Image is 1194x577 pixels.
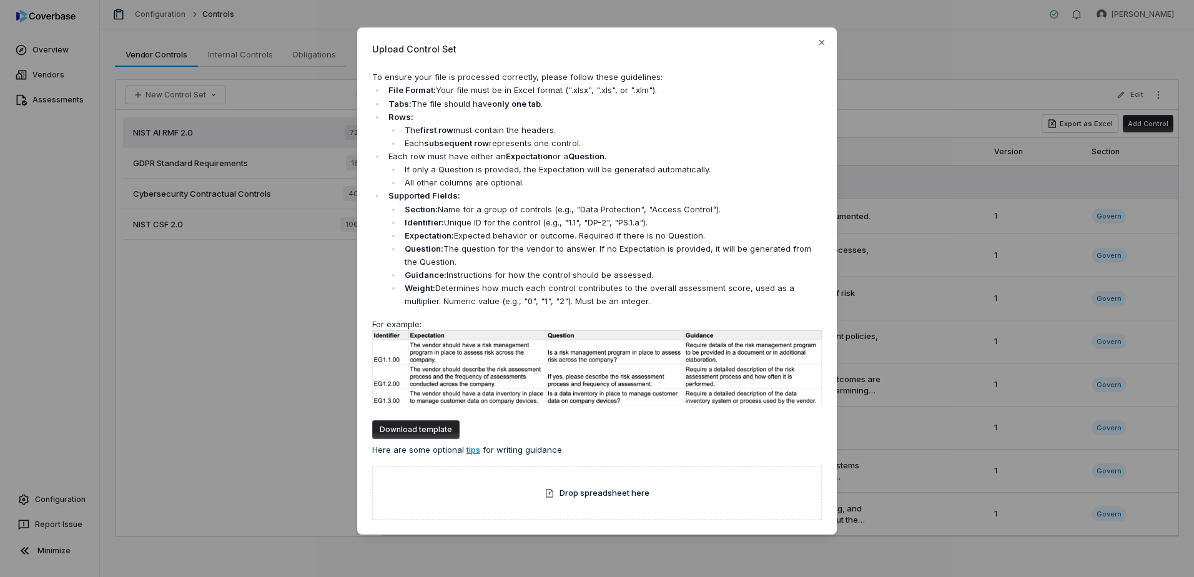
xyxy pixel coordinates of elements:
[388,84,822,97] p: Your file must be in Excel format (".xlsx", ".xls", or ".xlm").
[492,99,541,109] strong: only one tab
[405,283,435,293] strong: Weight:
[388,112,413,122] strong: Rows:
[372,319,422,329] span: For example:
[388,99,412,109] strong: Tabs:
[402,282,822,308] li: Determines how much each control contributes to the overall assessment score, used as a multiplie...
[402,124,822,137] li: The must contain the headers.
[506,151,553,161] strong: Expectation
[402,229,822,242] li: Expected behavior or outcome. Required if there is no Question.
[388,97,822,111] p: The file should have .
[405,244,443,254] strong: Question:
[402,216,822,229] li: Unique ID for the control (e.g., "1.1", "DP-2", "PS.1.a").
[402,137,822,150] li: Each represents one control.
[372,71,822,84] p: To ensure your file is processed correctly, please follow these guidelines:
[424,138,489,148] strong: subsequent row
[402,176,822,189] li: All other columns are optional.
[372,330,822,405] img: Sample spreadsheet format
[372,42,822,56] span: Upload Control Set
[388,190,460,200] strong: Supported Fields:
[405,230,454,240] strong: Expectation:
[402,269,822,282] li: Instructions for how the control should be assessed.
[420,125,453,135] strong: first row
[568,151,604,161] strong: Question
[483,445,564,455] span: for writing guidance.
[405,270,447,280] strong: Guidance:
[405,204,438,214] strong: Section:
[402,242,822,269] li: The question for the vendor to answer. If no Expectation is provided, it will be generated from t...
[372,420,460,439] button: Download template
[388,85,436,95] strong: File Format:
[372,445,464,455] span: Here are some optional
[405,217,444,227] strong: Identifier:
[464,444,483,456] button: tips
[560,487,649,500] span: Drop spreadsheet here
[402,203,822,216] li: Name for a group of controls (e.g., "Data Protection", "Access Control").
[402,163,822,176] li: If only a Question is provided, the Expectation will be generated automatically.
[388,150,822,163] p: Each row must have either an or a .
